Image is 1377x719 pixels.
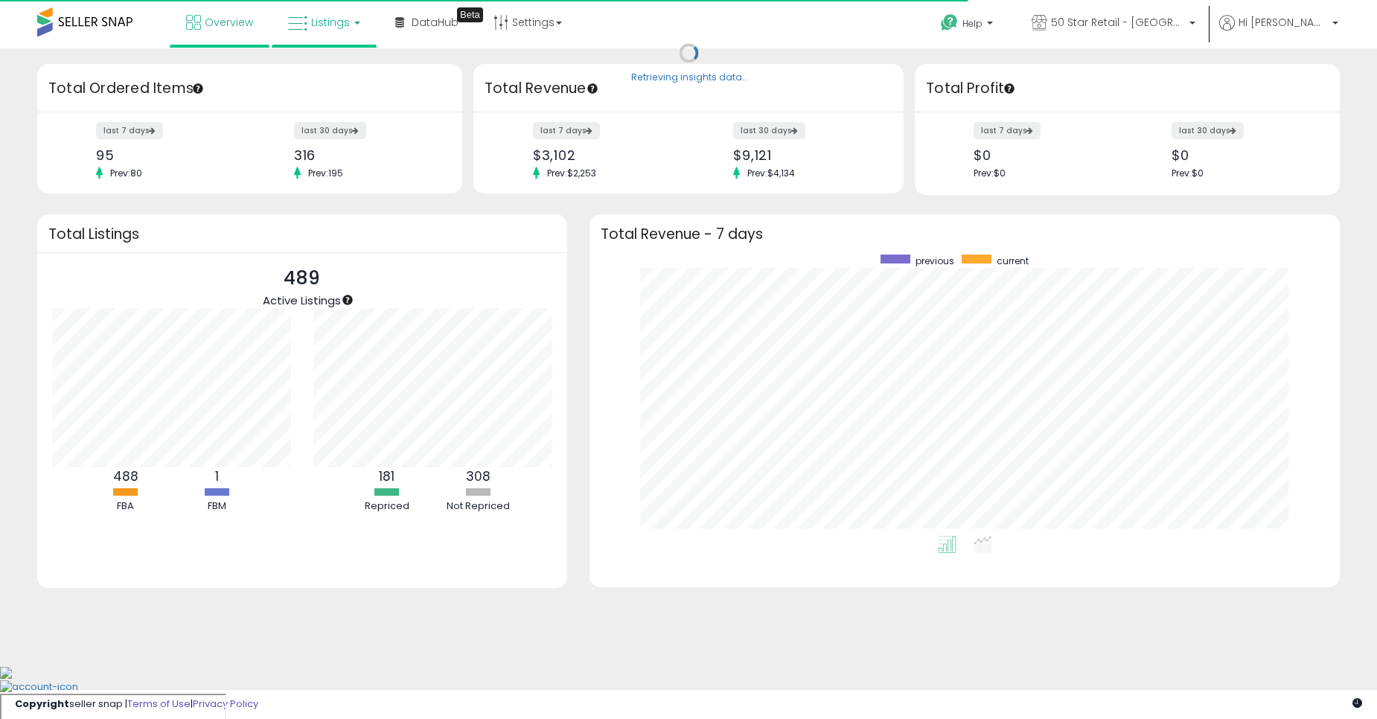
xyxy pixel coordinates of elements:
span: Prev: $0 [974,167,1006,179]
div: 95 [96,147,238,163]
span: Listings [311,15,350,30]
i: Get Help [940,13,959,32]
span: Prev: 80 [103,167,150,179]
span: Overview [205,15,253,30]
div: Repriced [342,499,432,514]
div: $0 [974,147,1116,163]
span: Hi [PERSON_NAME] [1239,15,1328,30]
div: $3,102 [533,147,677,163]
label: last 7 days [96,122,163,139]
div: Not Repriced [434,499,523,514]
h3: Total Revenue - 7 days [601,229,1329,240]
div: FBM [173,499,262,514]
h3: Total Profit [926,78,1329,99]
b: 181 [379,467,394,485]
h3: Total Revenue [485,78,892,99]
a: Help [929,2,1008,48]
div: Tooltip anchor [341,293,354,307]
div: Retrieving insights data.. [631,71,747,85]
h3: Total Ordered Items [48,78,451,99]
label: last 30 days [733,122,805,139]
p: 489 [263,264,341,293]
div: FBA [81,499,170,514]
span: Prev: $2,253 [540,167,604,179]
div: $9,121 [733,147,878,163]
span: DataHub [412,15,459,30]
div: Tooltip anchor [1003,82,1016,95]
label: last 30 days [294,122,366,139]
span: Active Listings [263,293,341,308]
b: 488 [113,467,138,485]
div: Tooltip anchor [191,82,205,95]
span: current [997,255,1029,267]
h3: Total Listings [48,229,556,240]
div: 316 [294,147,436,163]
label: last 30 days [1172,122,1244,139]
b: 308 [466,467,491,485]
a: Hi [PERSON_NAME] [1219,15,1338,48]
span: Prev: $0 [1172,167,1204,179]
div: Tooltip anchor [457,7,483,22]
div: $0 [1172,147,1314,163]
label: last 7 days [974,122,1041,139]
span: previous [916,255,954,267]
span: Prev: $4,134 [740,167,802,179]
span: 50 Star Retail - [GEOGRAPHIC_DATA] [1051,15,1185,30]
label: last 7 days [533,122,600,139]
span: Help [962,17,983,30]
b: 1 [215,467,219,485]
div: Tooltip anchor [586,82,599,95]
span: Prev: 195 [301,167,351,179]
